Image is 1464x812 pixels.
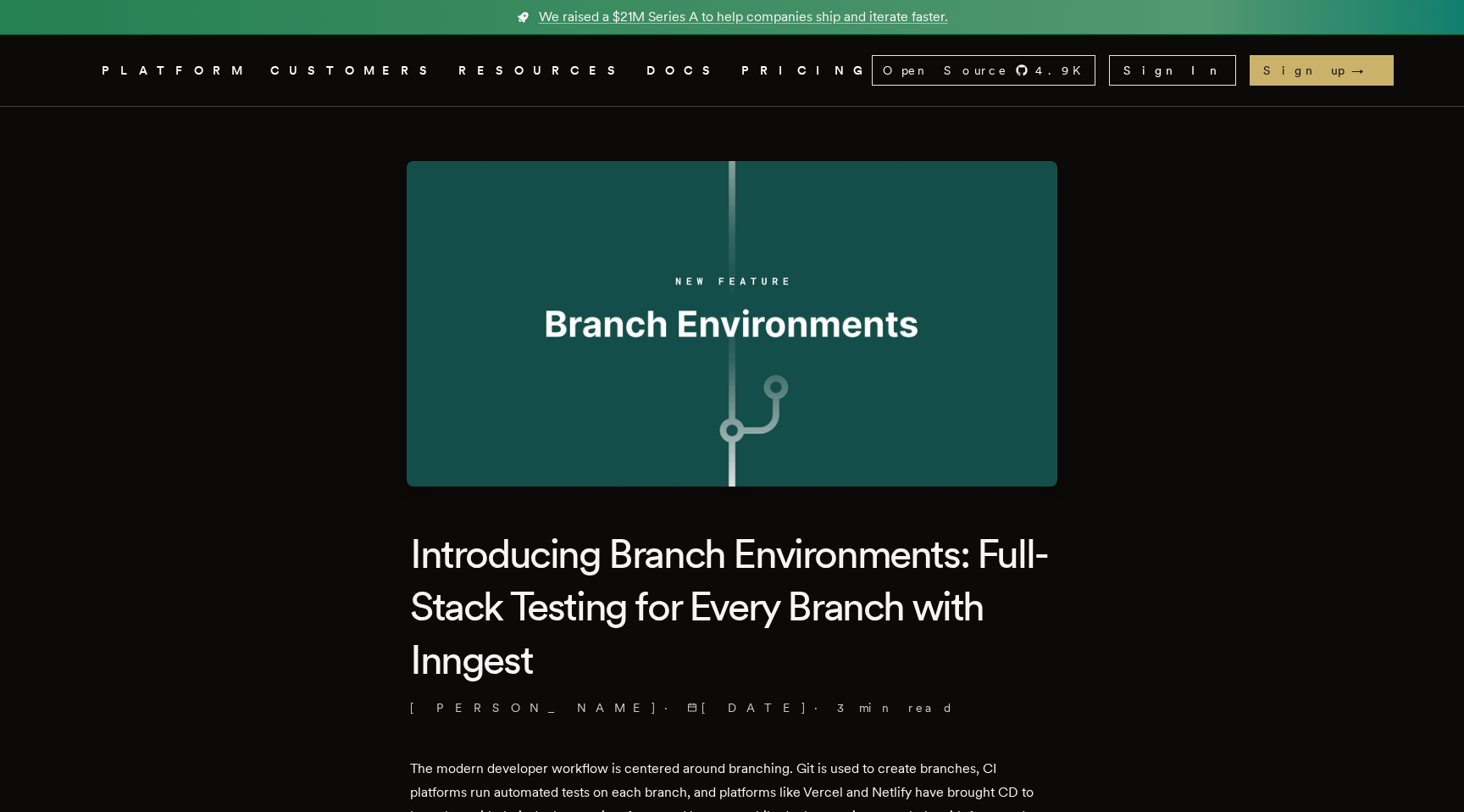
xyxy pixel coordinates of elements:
span: 3 min read [837,699,954,716]
img: Featured image for Introducing Branch Environments: Full-Stack Testing for Every Branch with Inng... [407,161,1057,487]
a: Sign up [1250,55,1394,86]
span: We raised a $21M Series A to help companies ship and iterate faster. [539,7,948,27]
span: Open Source [883,62,1008,79]
nav: Global [54,35,1410,106]
a: [PERSON_NAME] [410,699,657,716]
span: [DATE] [687,699,807,716]
button: PLATFORM [102,60,250,81]
a: PRICING [741,60,872,81]
a: CUSTOMERS [270,60,438,81]
p: · · [410,699,1054,716]
span: → [1351,62,1380,79]
h1: Introducing Branch Environments: Full-Stack Testing for Every Branch with Inngest [410,527,1054,686]
span: 4.9 K [1035,62,1091,79]
a: DOCS [646,60,721,81]
button: RESOURCES [458,60,626,81]
a: Sign In [1109,55,1236,86]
